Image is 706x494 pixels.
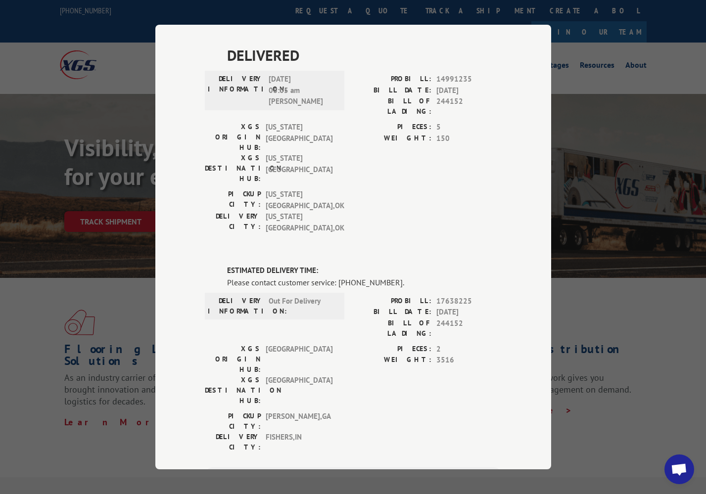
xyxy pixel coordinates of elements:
label: PROBILL: [353,296,431,307]
label: ESTIMATED DELIVERY TIME: [227,265,502,276]
span: 14991235 [436,74,502,85]
label: DELIVERY CITY: [205,432,261,452]
label: XGS DESTINATION HUB: [205,153,261,184]
label: XGS ORIGIN HUB: [205,344,261,375]
span: FISHERS , IN [266,432,332,452]
label: DELIVERY CITY: [205,211,261,233]
span: 244152 [436,96,502,117]
span: 17638225 [436,296,502,307]
label: PICKUP CITY: [205,411,261,432]
span: 5 [436,122,502,133]
label: PICKUP CITY: [205,189,261,211]
span: [GEOGRAPHIC_DATA] [266,375,332,406]
label: XGS ORIGIN HUB: [205,122,261,153]
label: BILL DATE: [353,307,431,318]
label: BILL OF LADING: [353,96,431,117]
span: [DATE] [436,307,502,318]
span: [PERSON_NAME] , GA [266,411,332,432]
div: Open chat [664,454,694,484]
span: [DATE] [436,85,502,96]
span: [US_STATE][GEOGRAPHIC_DATA] , OK [266,211,332,233]
span: [US_STATE][GEOGRAPHIC_DATA] [266,122,332,153]
label: PIECES: [353,344,431,355]
span: 2 [436,344,502,355]
span: [GEOGRAPHIC_DATA] [266,344,332,375]
label: PIECES: [353,122,431,133]
label: PROBILL: [353,74,431,85]
span: 150 [436,133,502,144]
label: XGS DESTINATION HUB: [205,375,261,406]
label: BILL OF LADING: [353,318,431,339]
span: [US_STATE][GEOGRAPHIC_DATA] , OK [266,189,332,211]
span: Out For Delivery [269,296,335,316]
label: BILL DATE: [353,85,431,96]
label: DELIVERY INFORMATION: [208,74,264,107]
span: DELIVERED [227,44,502,66]
span: 244152 [436,318,502,339]
label: DELIVERY INFORMATION: [208,296,264,316]
div: Please contact customer service: [PHONE_NUMBER]. [227,276,502,288]
span: [US_STATE][GEOGRAPHIC_DATA] [266,153,332,184]
span: 3516 [436,355,502,366]
label: WEIGHT: [353,133,431,144]
label: WEIGHT: [353,355,431,366]
span: [DATE] 08:05 am [PERSON_NAME] [269,74,335,107]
